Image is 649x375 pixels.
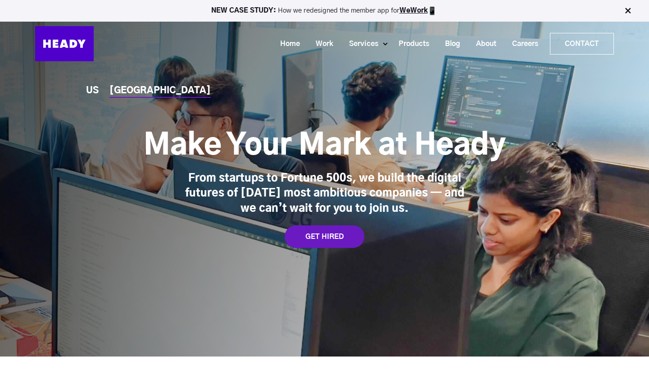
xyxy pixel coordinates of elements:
[550,33,613,54] a: Contact
[109,86,211,96] a: [GEOGRAPHIC_DATA]
[211,7,278,14] strong: NEW CASE STUDY:
[501,36,543,52] a: Careers
[103,33,614,55] div: Navigation Menu
[338,36,383,52] a: Services
[387,36,434,52] a: Products
[35,26,94,61] img: Heady_Logo_Web-01 (1)
[4,6,645,15] p: How we redesigned the member app for
[269,36,304,52] a: Home
[399,7,428,14] a: WeWork
[144,128,506,164] h1: Make Your Mark at Heady
[185,171,464,217] div: From startups to Fortune 500s, we build the digital futures of [DATE] most ambitious companies — ...
[428,6,437,15] img: app emoji
[86,86,99,96] a: US
[304,36,338,52] a: Work
[623,6,632,15] img: Close Bar
[434,36,465,52] a: Blog
[285,225,364,248] a: GET HIRED
[465,36,501,52] a: About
